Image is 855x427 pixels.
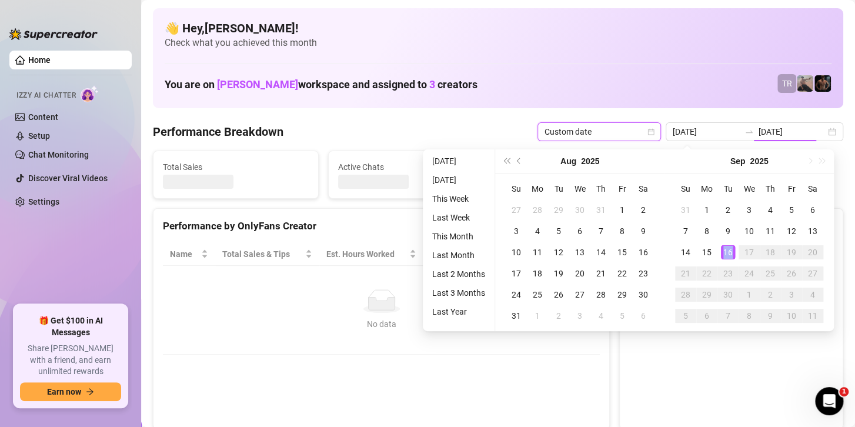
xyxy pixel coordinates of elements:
[28,197,59,206] a: Settings
[839,387,849,396] span: 1
[744,127,754,136] span: to
[423,243,503,266] th: Sales / Hour
[165,78,477,91] h1: You are on workspace and assigned to creators
[222,248,303,261] span: Total Sales & Tips
[215,243,319,266] th: Total Sales & Tips
[759,125,826,138] input: End date
[81,85,99,102] img: AI Chatter
[815,387,843,415] iframe: Intercom live chat
[86,388,94,396] span: arrow-right
[629,218,833,234] div: Sales by OnlyFans Creator
[503,243,600,266] th: Chat Conversion
[814,75,831,92] img: Trent
[47,387,81,396] span: Earn now
[163,218,600,234] div: Performance by OnlyFans Creator
[20,382,121,401] button: Earn nowarrow-right
[647,128,654,135] span: calendar
[744,127,754,136] span: swap-right
[510,248,583,261] span: Chat Conversion
[326,248,408,261] div: Est. Hours Worked
[28,55,51,65] a: Home
[28,150,89,159] a: Chat Monitoring
[28,131,50,141] a: Setup
[165,36,831,49] span: Check what you achieved this month
[153,124,283,140] h4: Performance Breakdown
[20,343,121,378] span: Share [PERSON_NAME] with a friend, and earn unlimited rewards
[163,243,215,266] th: Name
[175,318,588,331] div: No data
[170,248,199,261] span: Name
[513,161,659,174] span: Messages Sent
[28,112,58,122] a: Content
[797,75,813,92] img: LC
[28,174,108,183] a: Discover Viral Videos
[217,78,298,91] span: [PERSON_NAME]
[673,125,740,138] input: Start date
[782,77,792,90] span: TR
[545,123,654,141] span: Custom date
[16,90,76,101] span: Izzy AI Chatter
[338,161,484,174] span: Active Chats
[163,161,309,174] span: Total Sales
[429,78,435,91] span: 3
[430,248,486,261] span: Sales / Hour
[9,28,98,40] img: logo-BBDzfeDw.svg
[20,315,121,338] span: 🎁 Get $100 in AI Messages
[165,20,831,36] h4: 👋 Hey, [PERSON_NAME] !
